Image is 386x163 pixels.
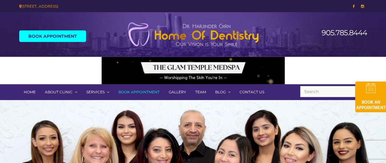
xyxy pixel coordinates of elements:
[19,84,40,100] a: Home
[19,3,189,9] div: [STREET_ADDRESS]
[191,84,211,100] a: Team
[82,84,114,100] a: Services
[235,84,269,100] a: Contact Us
[355,81,386,112] img: book-an-appointment-hod-gld.png
[124,22,262,47] img: Home of Dentistry
[164,84,191,100] a: Gallery
[211,84,235,100] a: Blog
[40,84,82,100] a: About Clinic
[300,86,355,97] input: Search
[322,28,367,37] a: 905.785.8444
[102,57,285,84] img: Medspa-Banner-Virtual-Consultation-2-1.gif
[114,84,164,100] a: Book Appointment
[19,30,86,42] a: Book Appointment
